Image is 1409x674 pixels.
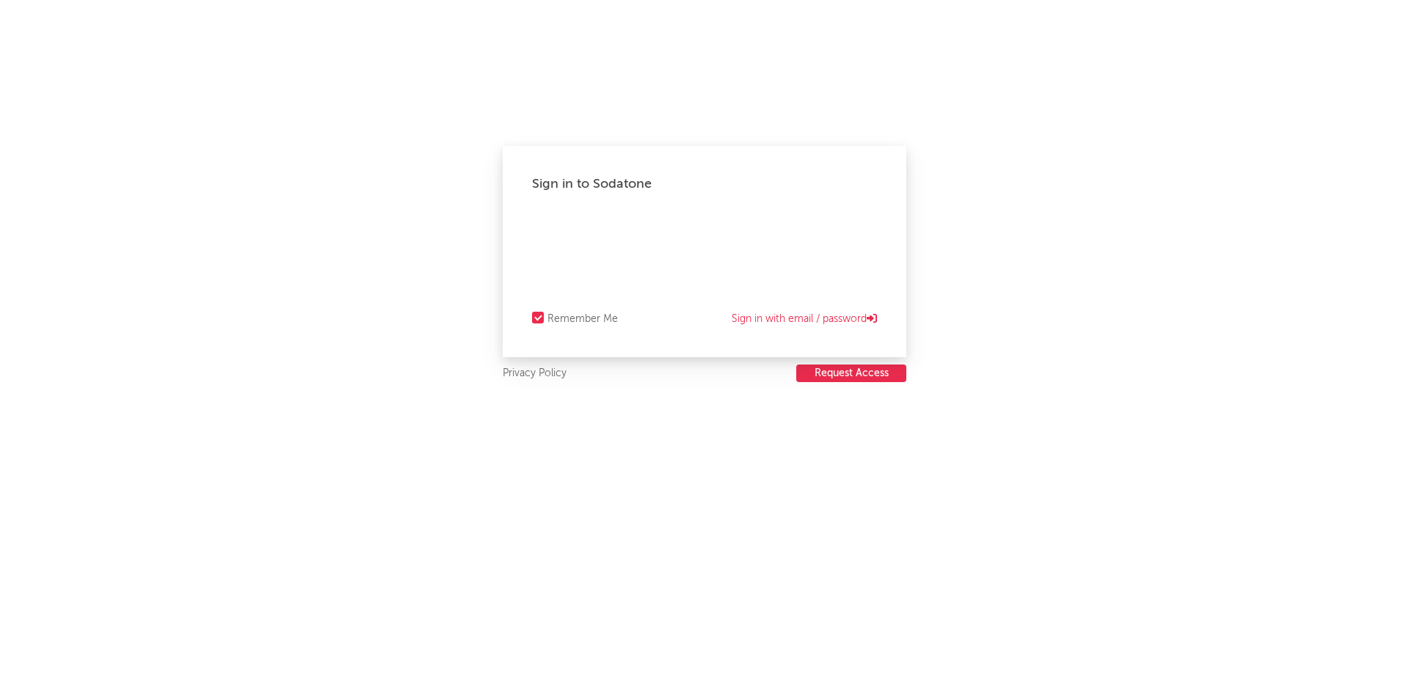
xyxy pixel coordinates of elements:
[796,365,906,383] a: Request Access
[532,175,877,193] div: Sign in to Sodatone
[503,365,567,383] a: Privacy Policy
[547,310,618,328] div: Remember Me
[732,310,877,328] a: Sign in with email / password
[796,365,906,382] button: Request Access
